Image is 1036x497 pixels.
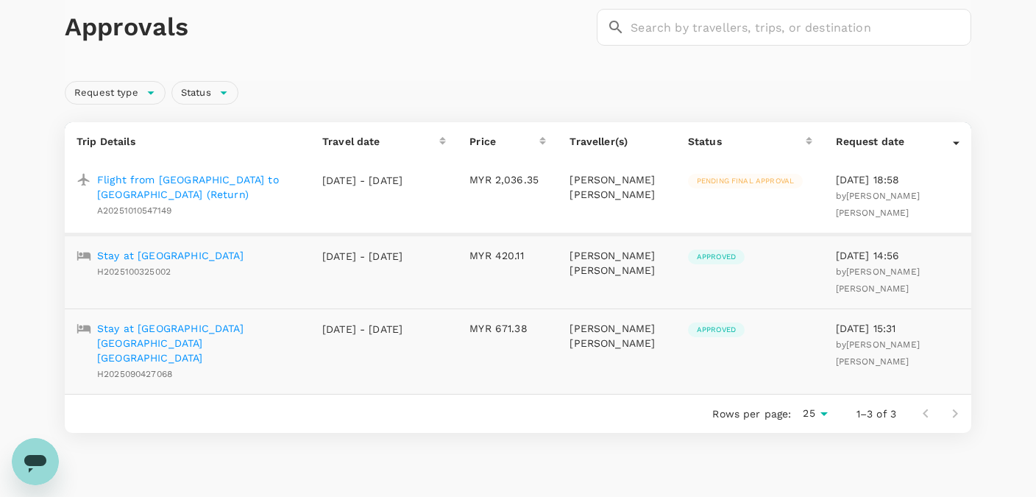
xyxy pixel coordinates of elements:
p: MYR 420.11 [469,248,546,263]
a: Stay at [GEOGRAPHIC_DATA] [GEOGRAPHIC_DATA] [GEOGRAPHIC_DATA] [97,321,299,365]
span: Pending final approval [688,176,803,186]
p: [DATE] 18:58 [836,172,959,187]
div: Travel date [322,134,439,149]
span: H2025100325002 [97,267,171,277]
p: 1–3 of 3 [856,406,896,421]
span: by [836,267,920,294]
span: by [836,339,920,367]
div: Request type [65,81,166,105]
span: Approved [688,252,745,262]
p: [DATE] 15:31 [836,321,959,336]
span: Request type [65,86,147,100]
p: MYR 671.38 [469,321,546,336]
span: [PERSON_NAME] [PERSON_NAME] [836,191,920,218]
span: H2025090427068 [97,369,172,379]
p: Rows per page: [712,406,791,421]
span: Approved [688,325,745,335]
div: Status [688,134,806,149]
input: Search by travellers, trips, or destination [631,9,971,46]
p: [PERSON_NAME] [PERSON_NAME] [570,248,664,278]
div: Status [171,81,238,105]
p: Trip Details [77,134,299,149]
div: Request date [836,134,953,149]
span: [PERSON_NAME] [PERSON_NAME] [836,267,920,294]
a: Flight from [GEOGRAPHIC_DATA] to [GEOGRAPHIC_DATA] (Return) [97,172,299,202]
p: MYR 2,036.35 [469,172,546,187]
span: [PERSON_NAME] [PERSON_NAME] [836,339,920,367]
div: 25 [797,403,832,424]
a: Stay at [GEOGRAPHIC_DATA] [97,248,244,263]
iframe: Button to launch messaging window [12,438,59,485]
p: [DATE] - [DATE] [322,249,403,264]
p: [DATE] - [DATE] [322,173,403,188]
div: Price [469,134,539,149]
span: Status [172,86,220,100]
span: by [836,191,920,218]
span: A20251010547149 [97,205,171,216]
p: Traveller(s) [570,134,664,149]
p: [DATE] - [DATE] [322,322,403,336]
p: [PERSON_NAME] [PERSON_NAME] [570,321,664,350]
p: [PERSON_NAME] [PERSON_NAME] [570,172,664,202]
p: [DATE] 14:56 [836,248,959,263]
h1: Approvals [65,12,591,43]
